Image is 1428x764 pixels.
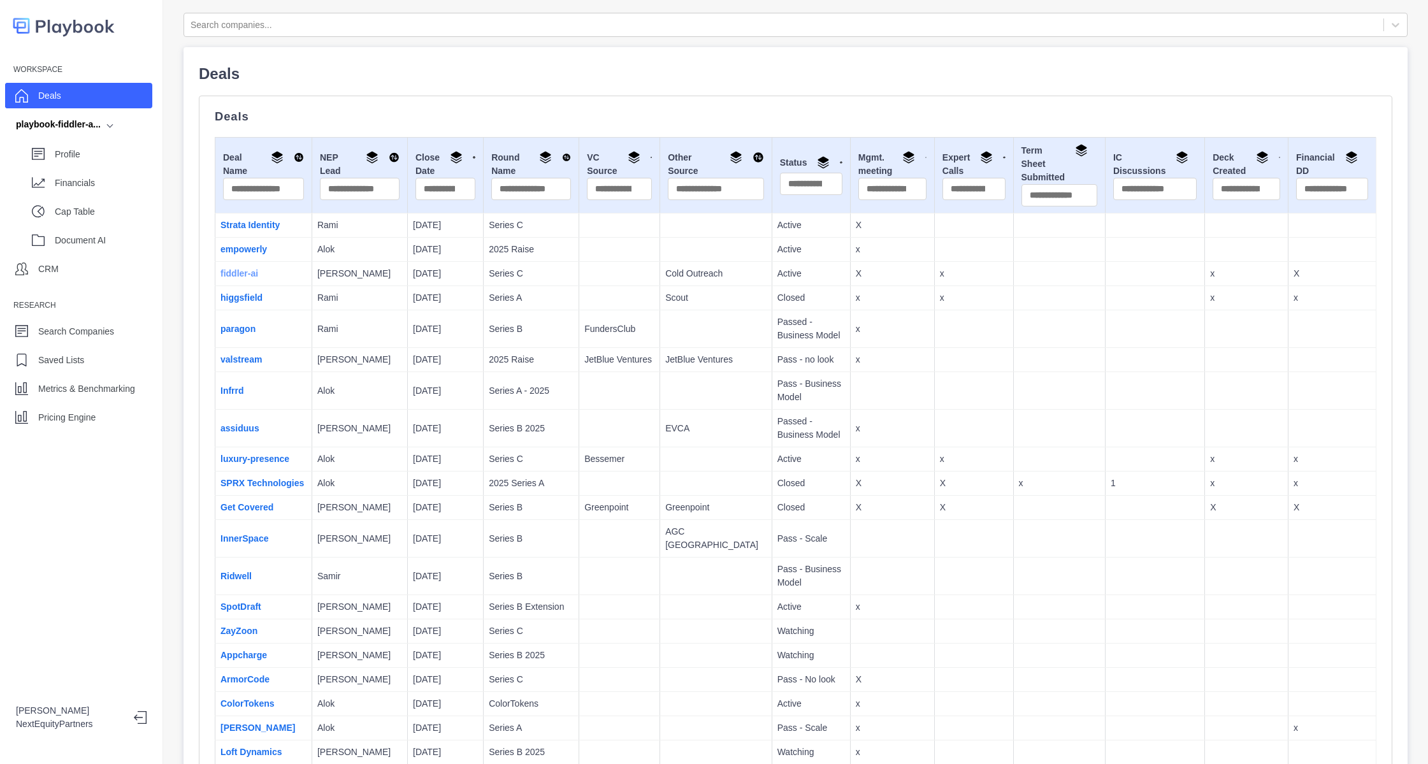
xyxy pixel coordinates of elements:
p: Document AI [55,234,152,247]
a: Infrrd [220,386,244,396]
p: x [1019,477,1100,490]
p: Greenpoint [665,501,767,514]
p: [DATE] [413,219,478,232]
p: [PERSON_NAME] [317,353,402,366]
a: higgsfield [220,292,263,303]
p: EVCA [665,422,767,435]
p: [PERSON_NAME] [317,624,402,638]
div: Close Date [415,151,475,178]
p: Series B 2025 [489,649,573,662]
p: [DATE] [413,267,478,280]
img: Group By [1075,144,1088,157]
p: Financials [55,177,152,190]
p: FundersClub [584,322,654,336]
p: Series B [489,570,573,583]
p: Series C [489,267,573,280]
img: Sort [294,151,304,164]
p: X [856,219,929,232]
p: [PERSON_NAME] [317,422,402,435]
p: Series B [489,322,573,336]
p: x [856,697,929,710]
img: Sort [753,151,764,164]
p: Closed [777,477,845,490]
p: x [1294,291,1371,305]
p: [PERSON_NAME] [317,649,402,662]
p: Series A - 2025 [489,384,573,398]
p: Passed - Business Model [777,315,845,342]
p: [DATE] [413,532,478,545]
p: [DATE] [413,721,478,735]
p: x [1210,267,1283,280]
p: Scout [665,291,767,305]
p: Series C [489,624,573,638]
p: Alok [317,243,402,256]
p: [DATE] [413,353,478,366]
p: x [856,721,929,735]
p: Deals [199,62,1392,85]
img: Sort [651,151,652,164]
p: ColorTokens [489,697,573,710]
p: x [940,291,1008,305]
div: playbook-fiddler-a... [16,118,101,131]
img: Sort [840,156,842,169]
p: [DATE] [413,746,478,759]
img: Group By [1176,151,1188,164]
p: x [1210,291,1283,305]
p: x [856,243,929,256]
p: 2025 Raise [489,243,573,256]
p: [PERSON_NAME] [317,267,402,280]
p: x [1294,477,1371,490]
img: Group By [902,151,915,164]
a: Appcharge [220,650,267,660]
p: X [940,501,1008,514]
img: Group By [980,151,993,164]
p: x [856,600,929,614]
p: Active [777,452,845,466]
p: Cold Outreach [665,267,767,280]
a: InnerSpace [220,533,268,544]
a: Ridwell [220,571,252,581]
p: Greenpoint [584,501,654,514]
p: Deals [38,89,61,103]
p: [DATE] [413,384,478,398]
p: Active [777,600,845,614]
p: Alok [317,452,402,466]
img: Sort [1003,151,1005,164]
img: Group By [450,151,463,164]
p: Closed [777,291,845,305]
div: VC Source [587,151,652,178]
p: 1 [1111,477,1199,490]
p: Alok [317,384,402,398]
p: Pass - Scale [777,532,845,545]
p: JetBlue Ventures [665,353,767,366]
a: valstream [220,354,262,364]
img: Group By [1345,151,1358,164]
p: x [856,452,929,466]
p: Active [777,267,845,280]
p: [DATE] [413,600,478,614]
p: X [1294,267,1371,280]
p: x [1294,721,1371,735]
p: [DATE] [413,243,478,256]
img: Group By [628,151,640,164]
p: x [940,452,1008,466]
p: x [1210,452,1283,466]
p: AGC [GEOGRAPHIC_DATA] [665,525,767,552]
p: Alok [317,477,402,490]
p: x [1294,452,1371,466]
p: Series C [489,673,573,686]
img: Group By [730,151,742,164]
p: Search Companies [38,325,114,338]
a: fiddler-ai [220,268,258,278]
img: Sort [925,151,926,164]
img: logo-colored [13,13,115,39]
p: [DATE] [413,452,478,466]
p: [PERSON_NAME] [317,600,402,614]
p: Samir [317,570,402,583]
p: x [856,353,929,366]
p: Bessemer [584,452,654,466]
div: IC Discussions [1113,151,1197,178]
div: Financial DD [1296,151,1368,178]
img: Sort [562,151,571,164]
a: ZayZoon [220,626,257,636]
